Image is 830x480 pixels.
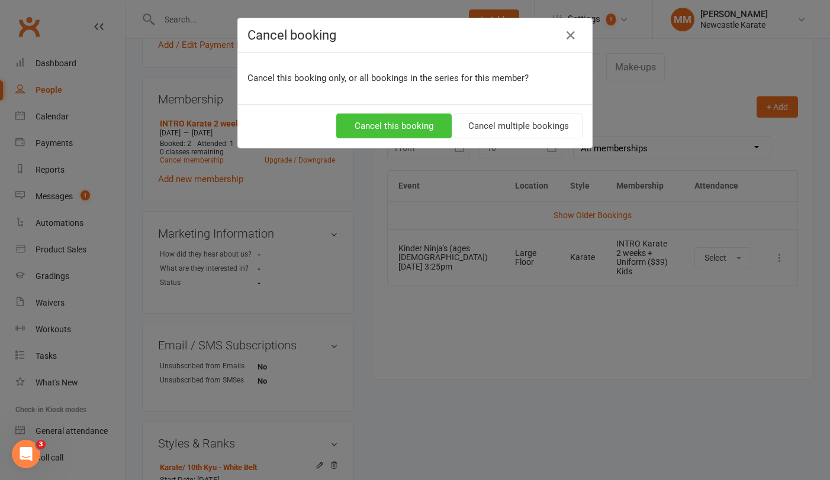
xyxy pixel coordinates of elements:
[561,26,580,45] button: Close
[36,440,46,449] span: 3
[12,440,40,468] iframe: Intercom live chat
[247,28,583,43] h4: Cancel booking
[336,113,452,138] button: Cancel this booking
[455,113,583,138] button: Cancel multiple bookings
[247,71,583,85] p: Cancel this booking only, or all bookings in the series for this member?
